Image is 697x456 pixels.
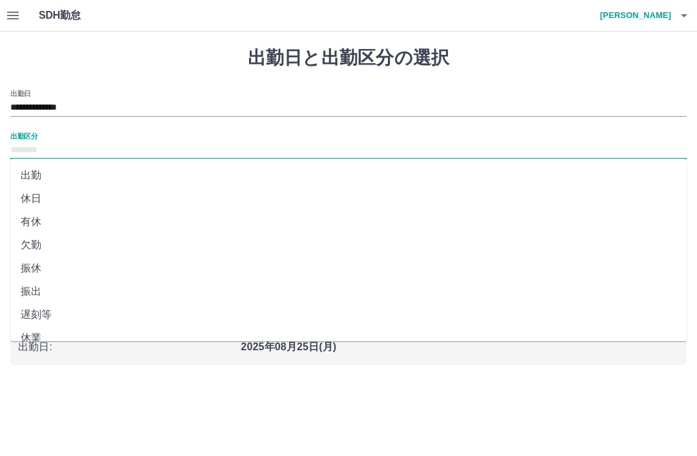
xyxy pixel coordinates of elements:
[10,233,687,257] li: 欠勤
[10,280,687,303] li: 振出
[10,303,687,326] li: 遅刻等
[10,257,687,280] li: 振休
[10,187,687,210] li: 休日
[18,339,233,355] p: 出勤日 :
[10,88,31,98] label: 出勤日
[10,164,687,187] li: 出勤
[10,131,37,141] label: 出勤区分
[241,341,336,352] b: 2025年08月25日(月)
[10,326,687,350] li: 休業
[10,210,687,233] li: 有休
[10,47,687,69] h1: 出勤日と出勤区分の選択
